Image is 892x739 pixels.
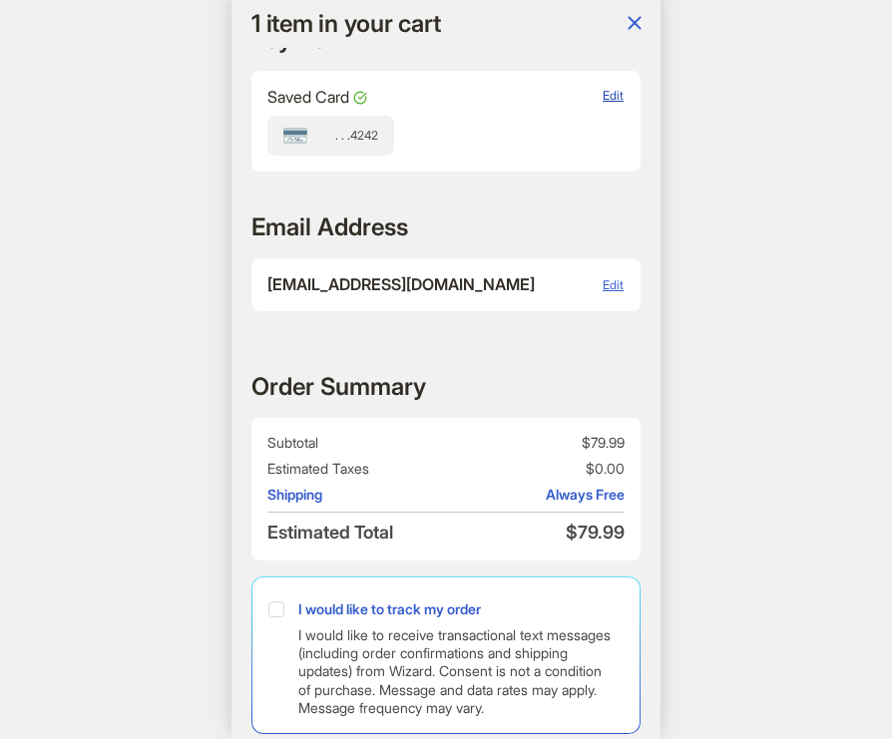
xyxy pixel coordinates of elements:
span: $79.99 [450,521,625,544]
span: $79.99 [450,434,625,452]
span: Saved Card [267,87,367,108]
span: Estimated Taxes [267,460,442,478]
h2: Order Summary [251,371,426,402]
span: I would like to receive transactional text messages (including order confirmations and shipping u... [298,626,615,717]
button: Edit [602,274,625,295]
span: Shipping [267,486,442,504]
span: Always Free [450,486,625,504]
span: Edit [603,88,624,103]
button: Edit [602,87,625,104]
span: [EMAIL_ADDRESS][DOMAIN_NAME] [267,274,535,295]
span: Subtotal [267,434,442,452]
span: $0.00 [450,460,625,478]
span: Edit [603,277,624,292]
span: . . . 4242 [335,128,378,144]
span: I would like to track my order [298,600,615,618]
h2: Email Address [251,211,408,242]
h1: 1 item in your cart [251,11,440,37]
span: Estimated Total [267,521,442,544]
